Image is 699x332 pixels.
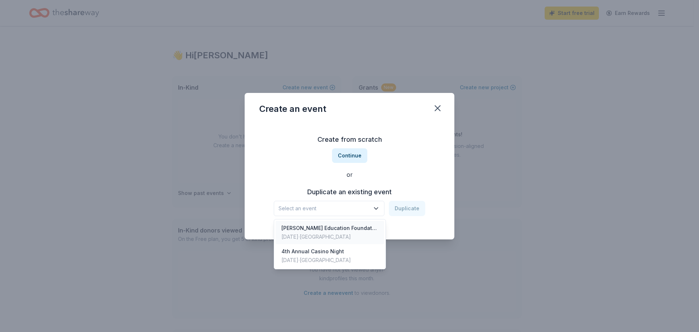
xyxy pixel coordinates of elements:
[279,204,370,213] span: Select an event
[274,219,386,269] div: Select an event
[281,224,378,233] div: [PERSON_NAME] Education Foundation Gala & Auction
[274,201,384,216] button: Select an event
[281,247,351,256] div: 4th Annual Casino Night
[281,233,378,241] div: [DATE] · [GEOGRAPHIC_DATA]
[281,256,351,265] div: [DATE] · [GEOGRAPHIC_DATA]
